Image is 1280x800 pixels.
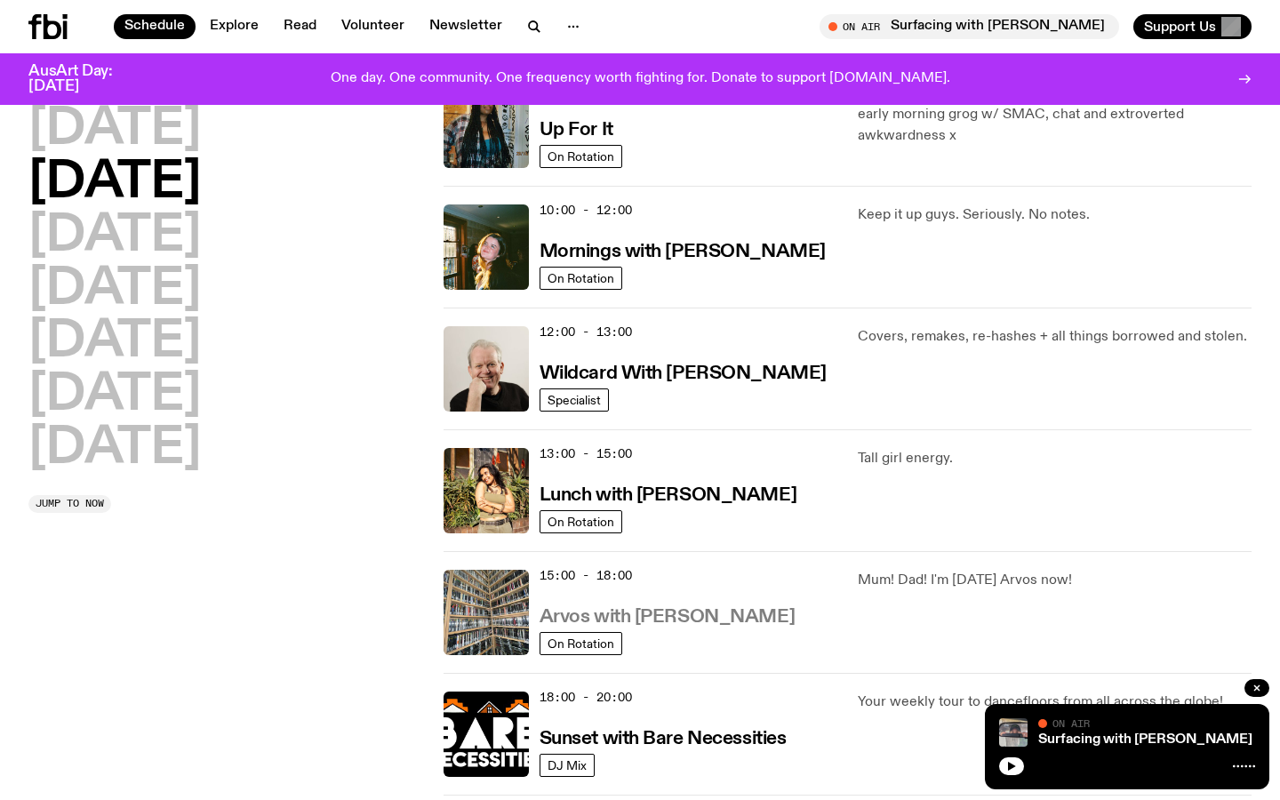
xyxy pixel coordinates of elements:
button: [DATE] [28,424,201,474]
button: [DATE] [28,265,201,315]
button: [DATE] [28,105,201,155]
span: On Rotation [548,515,614,528]
span: 13:00 - 15:00 [540,445,632,462]
p: Mum! Dad! I'm [DATE] Arvos now! [858,570,1252,591]
h3: Up For It [540,121,613,140]
span: 15:00 - 18:00 [540,567,632,584]
a: On Rotation [540,510,622,533]
span: On Rotation [548,636,614,650]
p: Your weekly tour to dancefloors from all across the globe! [858,692,1252,713]
span: Specialist [548,393,601,406]
a: DJ Mix [540,754,595,777]
button: Jump to now [28,495,111,513]
img: Freya smiles coyly as she poses for the image. [444,204,529,290]
span: DJ Mix [548,758,587,772]
h3: Arvos with [PERSON_NAME] [540,608,795,627]
button: [DATE] [28,371,201,420]
p: One day. One community. One frequency worth fighting for. Donate to support [DOMAIN_NAME]. [331,71,950,87]
span: Jump to now [36,499,104,508]
a: Up For It [540,117,613,140]
button: [DATE] [28,158,201,208]
img: Stuart is smiling charmingly, wearing a black t-shirt against a stark white background. [444,326,529,412]
a: Sunset with Bare Necessities [540,726,787,748]
a: Read [273,14,327,39]
a: Wildcard With [PERSON_NAME] [540,361,827,383]
span: 10:00 - 12:00 [540,202,632,219]
span: Support Us [1144,19,1216,35]
span: 18:00 - 20:00 [540,689,632,706]
span: 12:00 - 13:00 [540,324,632,340]
img: Bare Necessities [444,692,529,777]
a: Volunteer [331,14,415,39]
img: A corner shot of the fbi music library [444,570,529,655]
span: On Rotation [548,271,614,284]
a: Lunch with [PERSON_NAME] [540,483,796,505]
h3: Wildcard With [PERSON_NAME] [540,364,827,383]
a: Newsletter [419,14,513,39]
p: Who needs a morning coffee when you have Ify! Cure your early morning grog w/ SMAC, chat and extr... [858,83,1252,147]
a: Specialist [540,388,609,412]
a: Surfacing with [PERSON_NAME] [1038,732,1252,747]
a: On Rotation [540,267,622,290]
span: On Rotation [548,149,614,163]
h3: Lunch with [PERSON_NAME] [540,486,796,505]
h3: Mornings with [PERSON_NAME] [540,243,826,261]
a: On Rotation [540,145,622,168]
a: Mornings with [PERSON_NAME] [540,239,826,261]
a: Schedule [114,14,196,39]
img: Ify - a Brown Skin girl with black braided twists, looking up to the side with her tongue stickin... [444,83,529,168]
button: [DATE] [28,212,201,261]
p: Keep it up guys. Seriously. No notes. [858,204,1252,226]
img: Tanya is standing in front of plants and a brick fence on a sunny day. She is looking to the left... [444,448,529,533]
a: On Rotation [540,632,622,655]
a: Arvos with [PERSON_NAME] [540,604,795,627]
button: On AirSurfacing with [PERSON_NAME] [820,14,1119,39]
p: Covers, remakes, re-hashes + all things borrowed and stolen. [858,326,1252,348]
a: Explore [199,14,269,39]
h3: AusArt Day: [DATE] [28,64,142,94]
button: [DATE] [28,317,201,367]
button: Support Us [1133,14,1252,39]
p: Tall girl energy. [858,448,1252,469]
span: On Air [1052,717,1090,729]
h3: Sunset with Bare Necessities [540,730,787,748]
